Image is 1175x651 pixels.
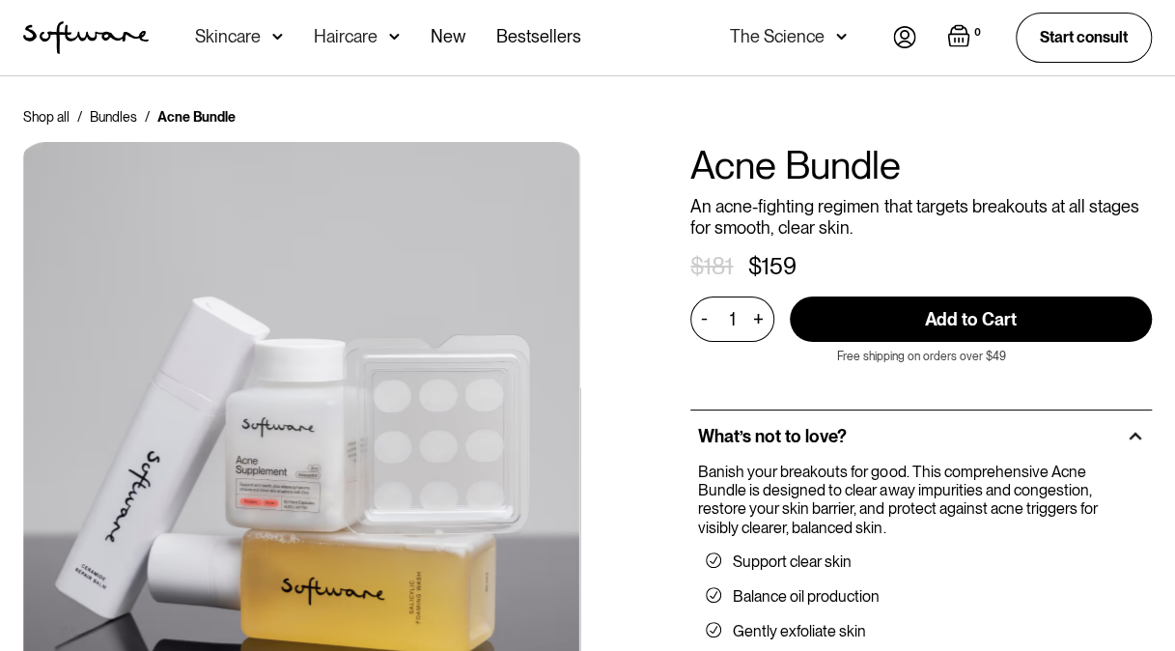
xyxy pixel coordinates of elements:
[747,308,769,330] div: +
[748,253,762,281] div: $
[272,27,283,46] img: arrow down
[970,24,985,42] div: 0
[698,426,847,447] h2: What’s not to love?
[704,253,733,281] div: 181
[145,107,150,127] div: /
[195,27,261,46] div: Skincare
[1016,13,1152,62] a: Start consult
[836,27,847,46] img: arrow down
[837,350,1006,363] p: Free shipping on orders over $49
[690,253,704,281] div: $
[706,622,1136,641] li: Gently exfoliate skin
[389,27,400,46] img: arrow down
[314,27,378,46] div: Haircare
[23,21,149,54] img: Software Logo
[23,107,70,127] a: Shop all
[23,21,149,54] a: home
[790,297,1152,342] input: Add to Cart
[90,107,137,127] a: Bundles
[690,196,1152,238] p: An acne-fighting regimen that targets breakouts at all stages for smooth, clear skin.
[690,142,1152,188] h1: Acne Bundle
[698,463,1136,537] p: Banish your breakouts for good. This comprehensive Acne Bundle is designed to clear away impuriti...
[77,107,82,127] div: /
[947,24,985,51] a: Open empty cart
[706,552,1136,572] li: Support clear skin
[706,587,1136,607] li: Balance oil production
[730,27,825,46] div: The Science
[762,253,797,281] div: 159
[157,107,236,127] div: Acne Bundle
[701,308,713,329] div: -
